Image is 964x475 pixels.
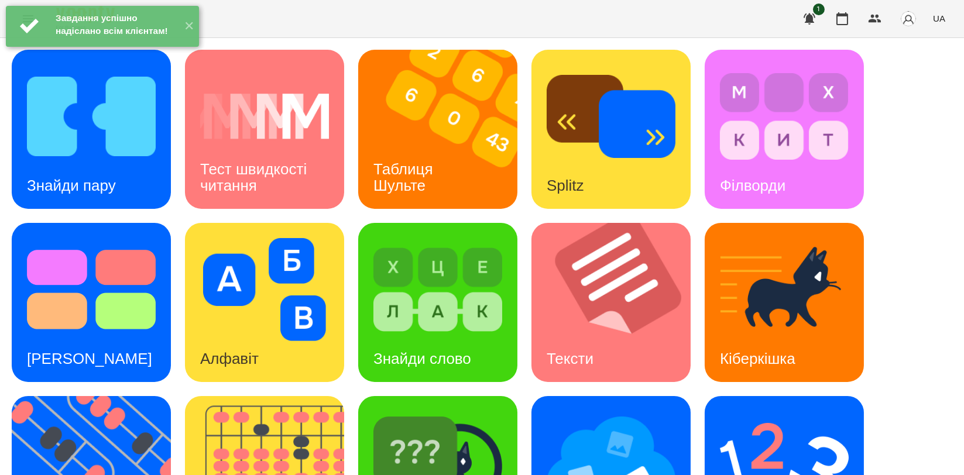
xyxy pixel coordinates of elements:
button: UA [928,8,950,29]
img: Кіберкішка [720,238,849,341]
span: UA [933,12,945,25]
h3: Кіберкішка [720,350,795,367]
h3: Філворди [720,177,785,194]
h3: Splitz [547,177,584,194]
div: Завдання успішно надіслано всім клієнтам! [56,12,176,37]
a: Знайди словоЗнайди слово [358,223,517,382]
a: Таблиця ШультеТаблиця Шульте [358,50,517,209]
h3: Знайди слово [373,350,471,367]
img: Алфавіт [200,238,329,341]
h3: Тексти [547,350,594,367]
img: Тексти [531,223,705,382]
a: АлфавітАлфавіт [185,223,344,382]
a: SplitzSplitz [531,50,691,209]
img: Splitz [547,65,675,168]
img: Філворди [720,65,849,168]
span: 1 [813,4,825,15]
h3: [PERSON_NAME] [27,350,152,367]
img: Таблиця Шульте [358,50,532,209]
a: Тест Струпа[PERSON_NAME] [12,223,171,382]
a: ТекстиТексти [531,223,691,382]
a: Знайди паруЗнайди пару [12,50,171,209]
img: Тест Струпа [27,238,156,341]
a: КіберкішкаКіберкішка [705,223,864,382]
img: avatar_s.png [900,11,917,27]
a: Тест швидкості читанняТест швидкості читання [185,50,344,209]
h3: Знайди пару [27,177,116,194]
h3: Алфавіт [200,350,259,367]
img: Тест швидкості читання [200,65,329,168]
h3: Таблиця Шульте [373,160,437,194]
a: ФілвордиФілворди [705,50,864,209]
h3: Тест швидкості читання [200,160,311,194]
img: Знайди пару [27,65,156,168]
img: Знайди слово [373,238,502,341]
